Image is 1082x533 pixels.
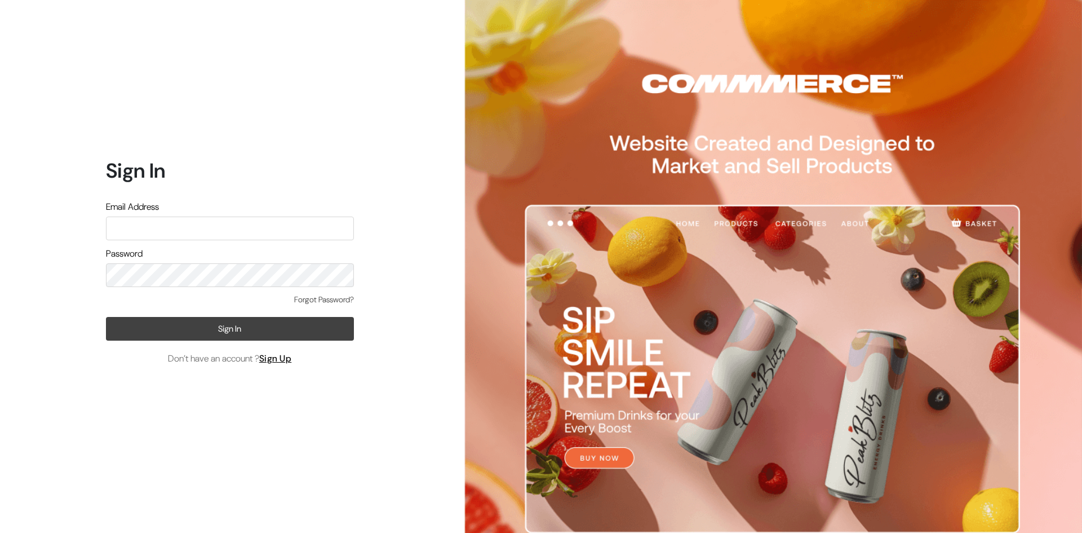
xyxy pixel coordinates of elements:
label: Password [106,247,143,261]
a: Forgot Password? [294,294,354,306]
label: Email Address [106,200,159,214]
span: Don’t have an account ? [168,352,292,365]
a: Sign Up [259,353,292,364]
button: Sign In [106,317,354,341]
h1: Sign In [106,158,354,183]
